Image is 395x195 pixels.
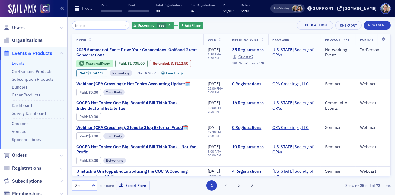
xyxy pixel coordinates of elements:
span: Format [360,37,373,42]
a: 35 Registrations [232,47,264,53]
div: Webcast [360,169,386,174]
span: Stacy Svendsen [296,5,303,12]
a: Non-Guests:28 [232,61,264,65]
button: Export [335,21,362,30]
div: Featured Event [76,60,113,68]
a: Bundles [12,84,27,90]
a: Paid [79,134,87,138]
div: Bulk Actions [305,24,329,27]
a: [US_STATE] Society of CPAs [272,169,317,179]
div: Third Party [103,89,125,95]
button: New Event [364,21,391,30]
a: Other Products [12,92,40,98]
span: Profile [380,3,391,14]
div: – [208,106,224,114]
a: Subscriptions [3,178,42,184]
a: Subscription Products [12,77,54,82]
div: Seminar [325,169,352,174]
span: Date [208,37,216,42]
span: Product Type [325,37,350,42]
div: Seminar [325,125,352,131]
div: Featured Event [86,62,110,65]
a: Venues [12,129,26,134]
span: Unstuck & Unstoppable: Introducing the COCPA Coaching Collaborative (CCC) [76,169,199,179]
h1: Events [82,5,95,12]
div: – [208,52,224,60]
span: 80 [156,8,160,13]
span: $0.00 [89,90,98,95]
span: Add Filter [185,23,201,28]
input: Search… [72,21,129,30]
span: : [79,115,89,119]
button: 1 [206,180,217,191]
span: Colorado Society of CPAs [272,169,317,179]
time: 2:30 PM [208,134,219,138]
button: [DOMAIN_NAME] [337,6,379,11]
a: Survey Dashboard [12,111,46,116]
span: : [118,61,128,66]
div: In-Person [360,47,386,53]
span: [DATE] [208,168,220,174]
div: Yes [132,22,174,29]
a: Guests:7 [232,55,253,59]
strong: 72 [375,183,381,188]
div: Networking [103,158,126,164]
time: 10:00 AM [208,153,221,157]
div: Refunded: 36 - $170500 [150,60,191,67]
button: 2 [220,180,231,191]
a: Refunded [153,61,169,66]
span: Users [12,24,25,31]
a: EventPage [161,71,184,75]
button: AddFilter [179,22,203,29]
a: Events & Products [3,50,52,57]
time: 12:30 PM [208,130,221,134]
time: 12:00 PM [208,86,221,90]
a: Orders [3,152,27,159]
span: Organizations [12,37,43,44]
span: : [79,90,89,95]
img: SailAMX [8,4,36,14]
span: Provider [272,37,289,42]
span: Registrations [232,37,258,42]
span: ‌ [128,10,149,12]
span: Lauren Standiford [292,5,298,12]
div: – [208,174,224,182]
a: Webinar (CPA Crossings): Steps to Stop External Fraud🗓️ [76,125,188,131]
div: Webinar [360,81,386,87]
div: Seminar [325,144,352,150]
span: Subscriptions [12,178,42,184]
a: Sponsor Library [12,137,41,142]
a: CPA Crossings, LLC [272,81,309,87]
div: 28 [238,61,264,65]
div: 7 [238,55,253,58]
p: Paid [101,3,122,7]
span: [DATE] [208,100,220,105]
a: CPA Crossings, LLC [272,125,309,131]
p: Paid [223,3,234,7]
a: 0 Registrations [232,81,264,87]
span: [DATE] [208,81,220,86]
div: EVT-13670643 [134,71,159,75]
a: Paid [79,158,87,163]
p: Total Registrations [156,3,183,7]
a: Registrations [3,165,41,171]
a: View Homepage [36,4,50,14]
button: 3 [234,180,244,191]
a: On-Demand Products [12,69,53,74]
span: $0.00 [89,115,98,119]
div: Webcast [360,144,386,150]
span: COCPA Hot Topics: One Big, Beautiful Bill Think-Tank - Individual and Estate Tax [76,100,199,111]
span: ‌ [101,10,122,12]
span: 34 [190,8,194,13]
span: $1,705.00 [127,61,145,66]
img: SailAMX [40,4,50,13]
span: $112.50 [174,61,188,66]
a: 16 Registrations [232,100,264,106]
time: 9:00 AM [208,149,219,153]
span: Colorado Society of CPAs [272,47,317,58]
span: 2025 Summer of Fun – Drive Your Connections: Golf and Great Conversations [76,47,199,58]
a: Dashboard [12,103,32,108]
span: : [153,61,171,66]
label: per page [99,183,114,188]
